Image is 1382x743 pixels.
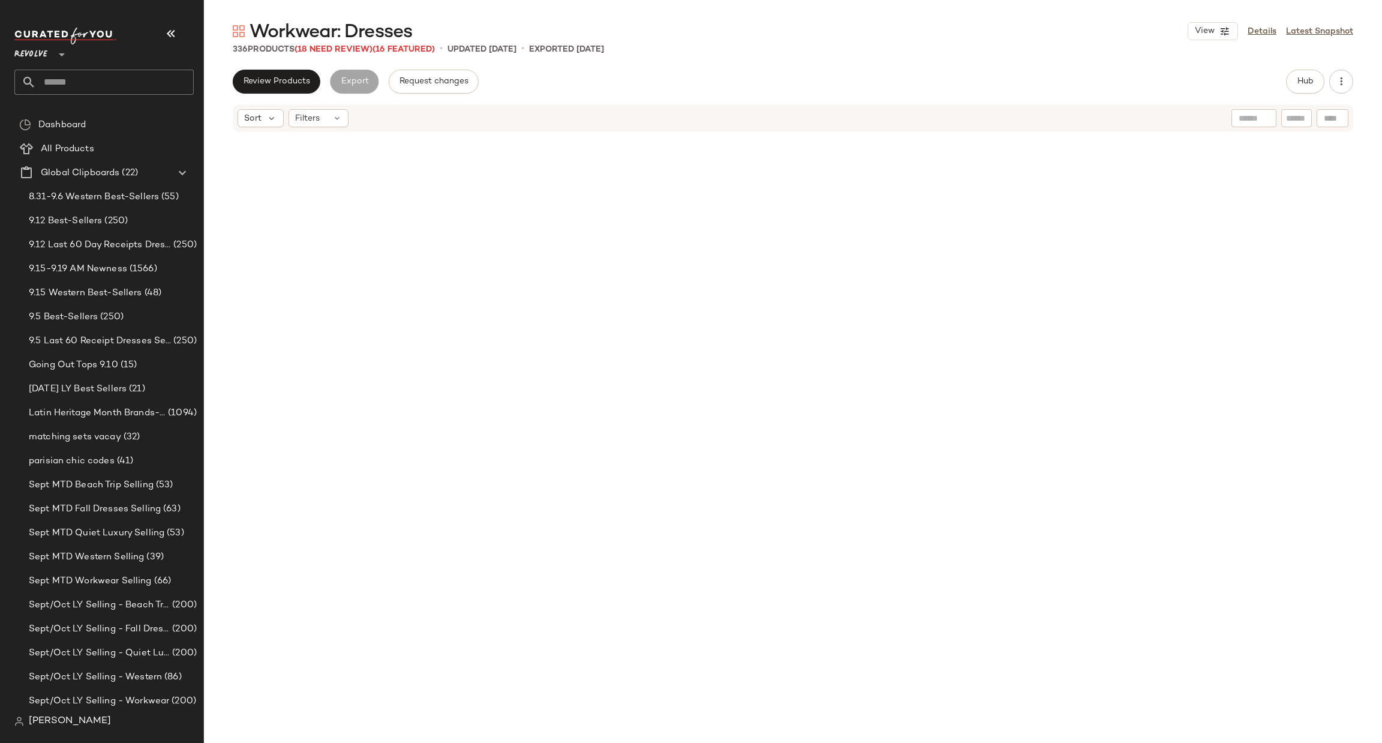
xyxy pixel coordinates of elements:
span: (39) [144,550,164,564]
span: (48) [142,286,162,300]
span: (250) [98,310,124,324]
p: Exported [DATE] [529,43,604,56]
span: 9.5 Last 60 Receipt Dresses Selling [29,334,171,348]
button: Review Products [233,70,320,94]
span: Sept/Oct LY Selling - Beach Trip [29,598,170,612]
img: svg%3e [14,717,24,726]
span: (32) [121,430,140,444]
span: Dashboard [38,118,86,132]
img: svg%3e [19,119,31,131]
span: (15) [118,358,137,372]
span: Review Products [243,77,310,86]
span: (18 Need Review) [295,45,372,54]
span: [DATE] LY Best Sellers [29,382,127,396]
span: matching sets vacay [29,430,121,444]
span: (66) [152,574,172,588]
span: (53) [154,478,173,492]
span: (86) [162,670,182,684]
a: Latest Snapshot [1286,25,1353,38]
div: Products [233,43,435,56]
span: (21) [127,382,145,396]
span: Sept MTD Quiet Luxury Selling [29,526,164,540]
img: svg%3e [233,25,245,37]
span: Revolve [14,41,47,62]
p: updated [DATE] [447,43,516,56]
span: Workwear: Dresses [250,20,412,44]
span: Sort [244,112,262,125]
span: (250) [102,214,128,228]
span: (41) [115,454,134,468]
span: 9.5 Best-Sellers [29,310,98,324]
img: cfy_white_logo.C9jOOHJF.svg [14,28,116,44]
span: Latin Heritage Month Brands- DO NOT DELETE [29,406,166,420]
span: (200) [170,598,197,612]
span: (200) [169,694,196,708]
span: 336 [233,45,248,54]
span: (1566) [127,262,157,276]
span: (22) [119,166,138,180]
span: • [521,42,524,56]
span: 9.15-9.19 AM Newness [29,262,127,276]
span: View [1194,26,1215,36]
span: (200) [170,622,197,636]
a: Details [1248,25,1276,38]
span: Global Clipboards [41,166,119,180]
span: [PERSON_NAME] [29,714,111,729]
span: Sept/Oct LY Selling - Fall Dresses [29,622,170,636]
span: 9.15 Western Best-Sellers [29,286,142,300]
span: Filters [295,112,320,125]
button: View [1188,22,1238,40]
span: Sept/Oct LY Selling - Quiet Luxe [29,646,170,660]
span: Sept MTD Fall Dresses Selling [29,502,161,516]
span: (53) [164,526,184,540]
span: Sept MTD Beach Trip Selling [29,478,154,492]
span: (200) [170,646,197,660]
button: Hub [1286,70,1324,94]
span: 8.31-9.6 Western Best-Sellers [29,190,159,204]
span: Request changes [399,77,468,86]
span: Sept MTD Western Selling [29,550,144,564]
span: (1094) [166,406,197,420]
span: Sept MTD Workwear Selling [29,574,152,588]
span: Going Out Tops 9.10 [29,358,118,372]
span: All Products [41,142,94,156]
span: Sept/Oct LY Selling - Western [29,670,162,684]
span: (16 Featured) [372,45,435,54]
button: Request changes [389,70,479,94]
span: 9.12 Best-Sellers [29,214,102,228]
span: (250) [171,334,197,348]
span: Hub [1297,77,1314,86]
span: parisian chic codes [29,454,115,468]
span: Sept/Oct LY Selling - Workwear [29,694,169,708]
span: (250) [171,238,197,252]
span: (63) [161,502,181,516]
span: (55) [159,190,179,204]
span: • [440,42,443,56]
span: 9.12 Last 60 Day Receipts Dresses [29,238,171,252]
